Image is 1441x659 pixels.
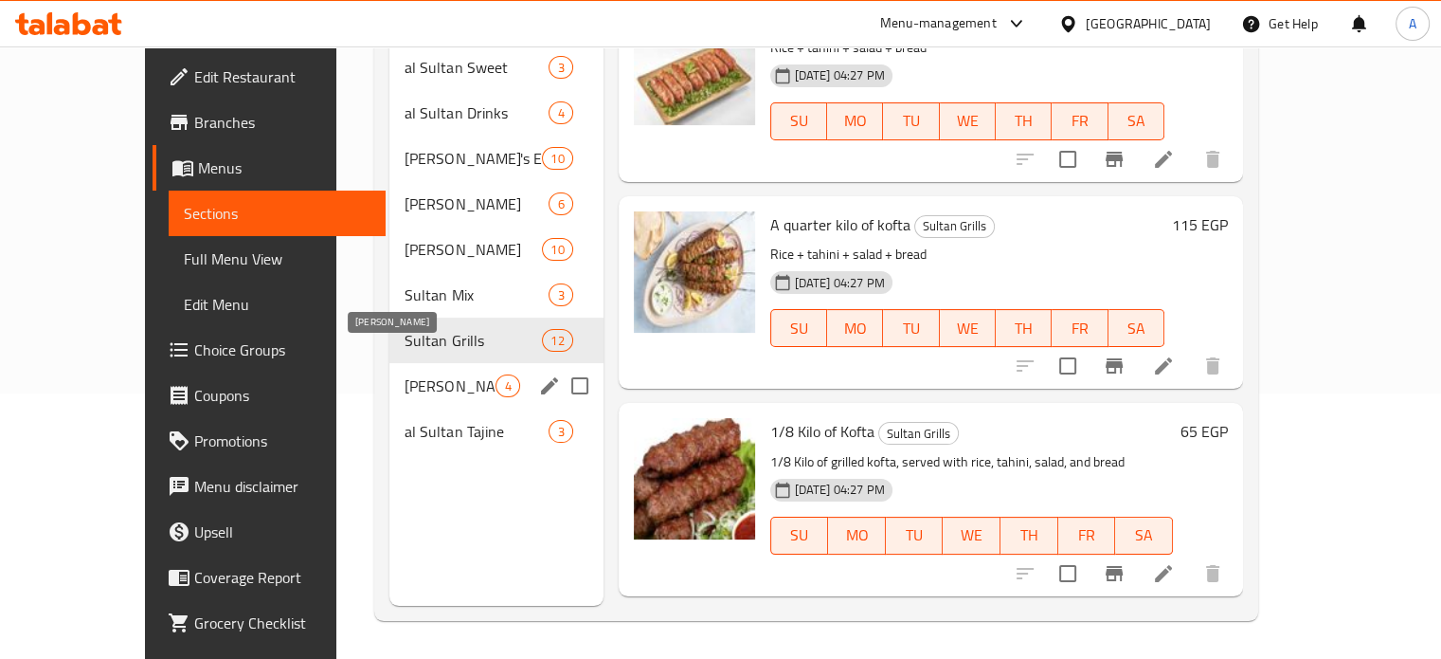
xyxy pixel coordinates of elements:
[184,202,370,225] span: Sections
[389,318,603,363] div: Sultan Grills12
[405,101,549,124] span: al Sultan Drinks
[1180,418,1228,445] h6: 65 EGP
[1091,551,1137,596] button: Branch-specific-item
[405,375,495,397] span: [PERSON_NAME]
[194,384,370,407] span: Coupons
[153,464,386,509] a: Menu disclaimer
[1409,13,1416,34] span: A
[1052,102,1108,140] button: FR
[549,420,572,443] div: items
[879,423,958,445] span: Sultan Grills
[535,372,564,400] button: edit
[153,600,386,646] a: Grocery Checklist
[194,65,370,88] span: Edit Restaurant
[389,37,603,462] nav: Menu sections
[828,517,886,555] button: MO
[389,227,603,272] div: [PERSON_NAME]10
[153,555,386,600] a: Coverage Report
[787,66,892,84] span: [DATE] 04:27 PM
[940,309,996,347] button: WE
[883,102,939,140] button: TU
[153,418,386,464] a: Promotions
[634,4,755,125] img: Half Kilo Of Kofta
[184,293,370,316] span: Edit Menu
[543,332,571,350] span: 12
[883,309,939,347] button: TU
[194,111,370,134] span: Branches
[1059,107,1100,135] span: FR
[184,247,370,270] span: Full Menu View
[549,104,571,122] span: 4
[194,430,370,452] span: Promotions
[835,107,875,135] span: MO
[1058,517,1116,555] button: FR
[1190,551,1235,596] button: delete
[549,286,571,304] span: 3
[891,315,931,342] span: TU
[770,417,874,446] span: 1/8 Kilo of Kofta
[153,373,386,418] a: Coupons
[549,56,572,79] div: items
[198,156,370,179] span: Menus
[770,211,910,239] span: A quarter kilo of kofta
[1116,107,1157,135] span: SA
[1059,315,1100,342] span: FR
[634,418,755,540] img: 1/8 Kilo of Kofta
[893,522,936,549] span: TU
[1190,137,1235,182] button: delete
[1152,148,1175,171] a: Edit menu item
[770,36,1164,60] p: Rice + tahini + salad + bread
[770,450,1173,474] p: 1/8 Kilo of grilled kofta, served with rice, tahini, salad, and bread
[389,45,603,90] div: al Sultan Sweet3
[996,309,1052,347] button: TH
[1052,309,1108,347] button: FR
[169,236,386,282] a: Full Menu View
[1091,343,1137,389] button: Branch-specific-item
[405,147,542,170] span: [PERSON_NAME]'s Extras
[194,566,370,589] span: Coverage Report
[1008,522,1051,549] span: TH
[169,191,386,236] a: Sections
[827,102,883,140] button: MO
[1048,554,1088,594] span: Select to update
[950,522,993,549] span: WE
[1115,517,1173,555] button: SA
[943,517,1000,555] button: WE
[779,107,820,135] span: SU
[194,612,370,634] span: Grocery Checklist
[1048,139,1088,179] span: Select to update
[1116,315,1157,342] span: SA
[787,274,892,292] span: [DATE] 04:27 PM
[496,377,518,395] span: 4
[389,136,603,181] div: [PERSON_NAME]'s Extras10
[549,101,572,124] div: items
[1066,522,1108,549] span: FR
[947,315,988,342] span: WE
[389,363,603,409] div: [PERSON_NAME]4edit
[549,59,571,77] span: 3
[405,329,542,352] div: Sultan Grills
[770,517,829,555] button: SU
[194,339,370,361] span: Choice Groups
[405,238,542,261] span: [PERSON_NAME]
[770,102,827,140] button: SU
[153,509,386,555] a: Upsell
[405,284,549,306] span: Sultan Mix
[1152,562,1175,585] a: Edit menu item
[915,215,994,237] span: Sultan Grills
[405,420,549,443] span: al Sultan Tajine
[389,272,603,318] div: Sultan Mix3
[543,150,571,168] span: 10
[169,282,386,327] a: Edit Menu
[1172,211,1228,238] h6: 115 EGP
[770,309,827,347] button: SU
[405,56,549,79] span: al Sultan Sweet
[405,192,549,215] div: Sultan Sandwich
[940,102,996,140] button: WE
[770,243,1164,266] p: Rice + tahini + salad + bread
[549,423,571,441] span: 3
[878,422,959,445] div: Sultan Grills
